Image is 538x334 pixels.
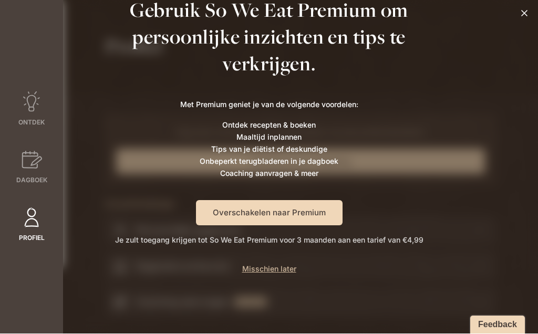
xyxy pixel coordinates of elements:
button: Overschakelen naar Premium [196,201,343,226]
li: Ontdek recepten & boeken [180,119,358,131]
span: Ontdek [18,118,45,128]
li: Onbeperkt terugbladeren in je dagboek [180,155,358,168]
p: Je zult toegang krijgen tot So We Eat Premium voor 3 maanden aan een tarief van €4,99 [115,234,423,246]
span: Profiel [19,234,45,243]
p: Met Premium geniet je van de volgende voordelen: [180,99,358,111]
li: Maaltijd inplannen [180,131,358,143]
li: Tips van je diëtist of deskundige [180,143,358,155]
span: Dagboek [16,176,47,185]
iframe: Ybug feedback widget [465,313,530,334]
li: Coaching aanvragen & meer [180,168,358,180]
span: Misschien later [242,265,296,274]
